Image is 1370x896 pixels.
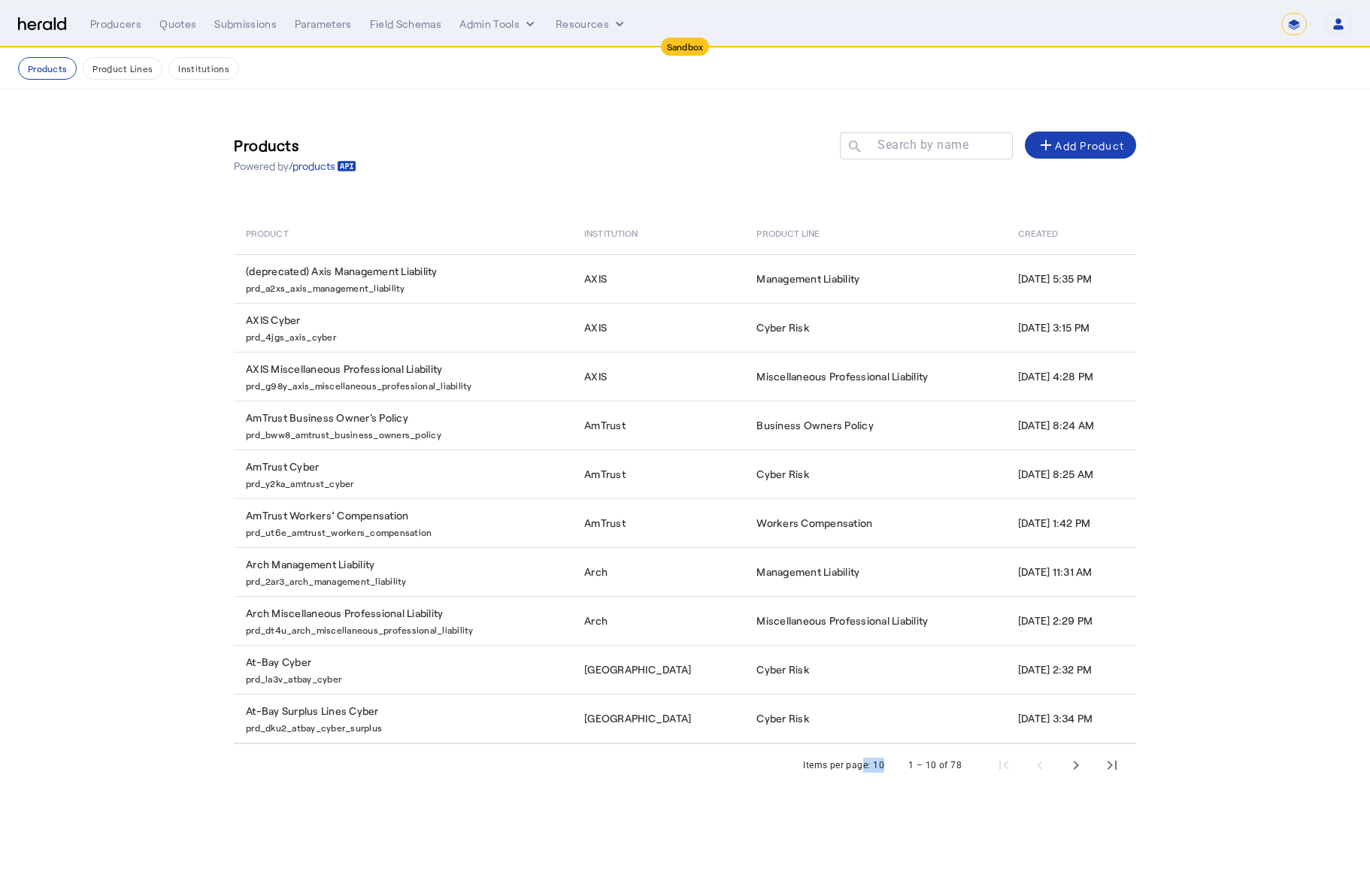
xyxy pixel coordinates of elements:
td: At-Bay Cyber [234,645,572,694]
div: Field Schemas [370,17,442,32]
td: AXIS [572,254,744,303]
td: Management Liability [744,254,1005,303]
td: Cyber Risk [744,450,1005,498]
td: [DATE] 8:25 AM [1006,450,1136,498]
h3: Products [234,135,356,156]
button: Product Lines [83,57,162,80]
td: [GEOGRAPHIC_DATA] [572,645,744,694]
p: prd_g98y_axis_miscellaneous_professional_liability [246,377,566,392]
td: (deprecated) Axis Management Liability [234,254,572,303]
th: Product Line [744,212,1005,254]
button: Next page [1058,747,1094,783]
p: prd_ut6e_amtrust_workers_compensation [246,523,566,538]
div: Submissions [214,17,277,32]
p: prd_a2xs_axis_management_liability [246,279,566,294]
td: Arch Management Liability [234,547,572,596]
mat-icon: add [1037,136,1055,154]
img: Herald Logo [18,17,66,32]
td: [DATE] 8:24 AM [1006,401,1136,450]
td: AXIS [572,303,744,352]
td: AmTrust [572,450,744,498]
td: [DATE] 3:15 PM [1006,303,1136,352]
p: prd_bww8_amtrust_business_owners_policy [246,425,566,440]
div: Add Product [1037,136,1124,154]
td: [DATE] 3:34 PM [1006,694,1136,743]
td: AXIS Cyber [234,303,572,352]
td: [DATE] 1:42 PM [1006,498,1136,547]
td: AXIS Miscellaneous Professional Liability [234,352,572,401]
th: Product [234,212,572,254]
p: prd_dt4u_arch_miscellaneous_professional_liability [246,621,566,636]
mat-icon: search [840,138,865,157]
td: AmTrust [572,401,744,450]
td: At-Bay Surplus Lines Cyber [234,694,572,743]
td: Miscellaneous Professional Liability [744,596,1005,645]
td: AmTrust Business Owner's Policy [234,401,572,450]
td: AmTrust [572,498,744,547]
td: Cyber Risk [744,645,1005,694]
button: Institutions [168,57,239,80]
p: prd_4jgs_axis_cyber [246,328,566,343]
td: Arch [572,596,744,645]
p: prd_y2ka_amtrust_cyber [246,474,566,489]
td: [DATE] 11:31 AM [1006,547,1136,596]
div: Producers [90,17,141,32]
td: [GEOGRAPHIC_DATA] [572,694,744,743]
td: Miscellaneous Professional Liability [744,352,1005,401]
button: Last page [1094,747,1130,783]
td: [DATE] 5:35 PM [1006,254,1136,303]
button: Resources dropdown menu [556,17,627,32]
div: 10 [873,758,884,773]
p: prd_la3v_atbay_cyber [246,670,566,685]
button: internal dropdown menu [459,17,538,32]
button: Add Product [1025,132,1136,159]
th: Institution [572,212,744,254]
div: Parameters [295,17,352,32]
div: Sandbox [661,38,710,56]
div: 1 – 10 of 78 [908,758,962,773]
div: Items per page: [803,758,870,773]
td: AmTrust Workers’ Compensation [234,498,572,547]
td: [DATE] 2:29 PM [1006,596,1136,645]
p: prd_2ar3_arch_management_liability [246,572,566,587]
mat-label: Search by name [877,138,968,152]
td: Management Liability [744,547,1005,596]
td: Cyber Risk [744,303,1005,352]
p: prd_dku2_atbay_cyber_surplus [246,719,566,734]
td: AXIS [572,352,744,401]
td: Business Owners Policy [744,401,1005,450]
div: Quotes [159,17,196,32]
td: [DATE] 4:28 PM [1006,352,1136,401]
a: /products [289,159,356,174]
td: AmTrust Cyber [234,450,572,498]
td: Arch [572,547,744,596]
button: Products [18,57,77,80]
td: Workers Compensation [744,498,1005,547]
th: Created [1006,212,1136,254]
td: [DATE] 2:32 PM [1006,645,1136,694]
p: Powered by [234,159,356,174]
td: Arch Miscellaneous Professional Liability [234,596,572,645]
td: Cyber Risk [744,694,1005,743]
